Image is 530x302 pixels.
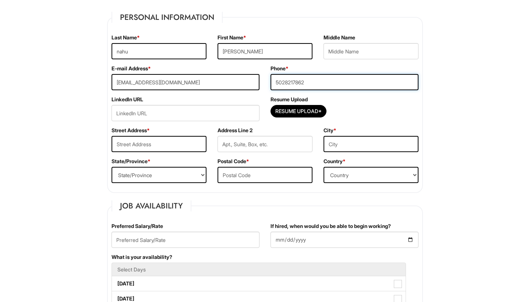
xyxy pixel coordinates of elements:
label: What is your availability? [112,253,172,261]
input: LinkedIn URL [112,105,259,121]
input: Apt., Suite, Box, etc. [218,136,312,152]
label: E-mail Address [112,65,151,72]
input: Street Address [112,136,206,152]
label: First Name [218,34,246,41]
input: Preferred Salary/Rate [112,232,259,248]
select: Country [324,167,418,183]
label: Preferred Salary/Rate [112,222,163,230]
label: City [324,127,336,134]
input: First Name [218,43,312,59]
input: E-mail Address [112,74,259,90]
label: Street Address [112,127,150,134]
select: State/Province [112,167,206,183]
input: Phone [271,74,418,90]
label: LinkedIn URL [112,96,143,103]
h5: Select Days [117,267,400,272]
label: Last Name [112,34,140,41]
button: Resume Upload*Resume Upload* [271,105,326,117]
label: Phone [271,65,289,72]
input: Middle Name [324,43,418,59]
label: State/Province [112,158,151,165]
legend: Job Availability [112,200,191,211]
label: Resume Upload [271,96,308,103]
legend: Personal Information [112,12,223,23]
input: Last Name [112,43,206,59]
label: Country [324,158,346,165]
input: Postal Code [218,167,312,183]
label: If hired, when would you be able to begin working? [271,222,391,230]
input: City [324,136,418,152]
label: Middle Name [324,34,355,41]
label: Address Line 2 [218,127,252,134]
label: Postal Code [218,158,249,165]
label: [DATE] [112,276,406,291]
